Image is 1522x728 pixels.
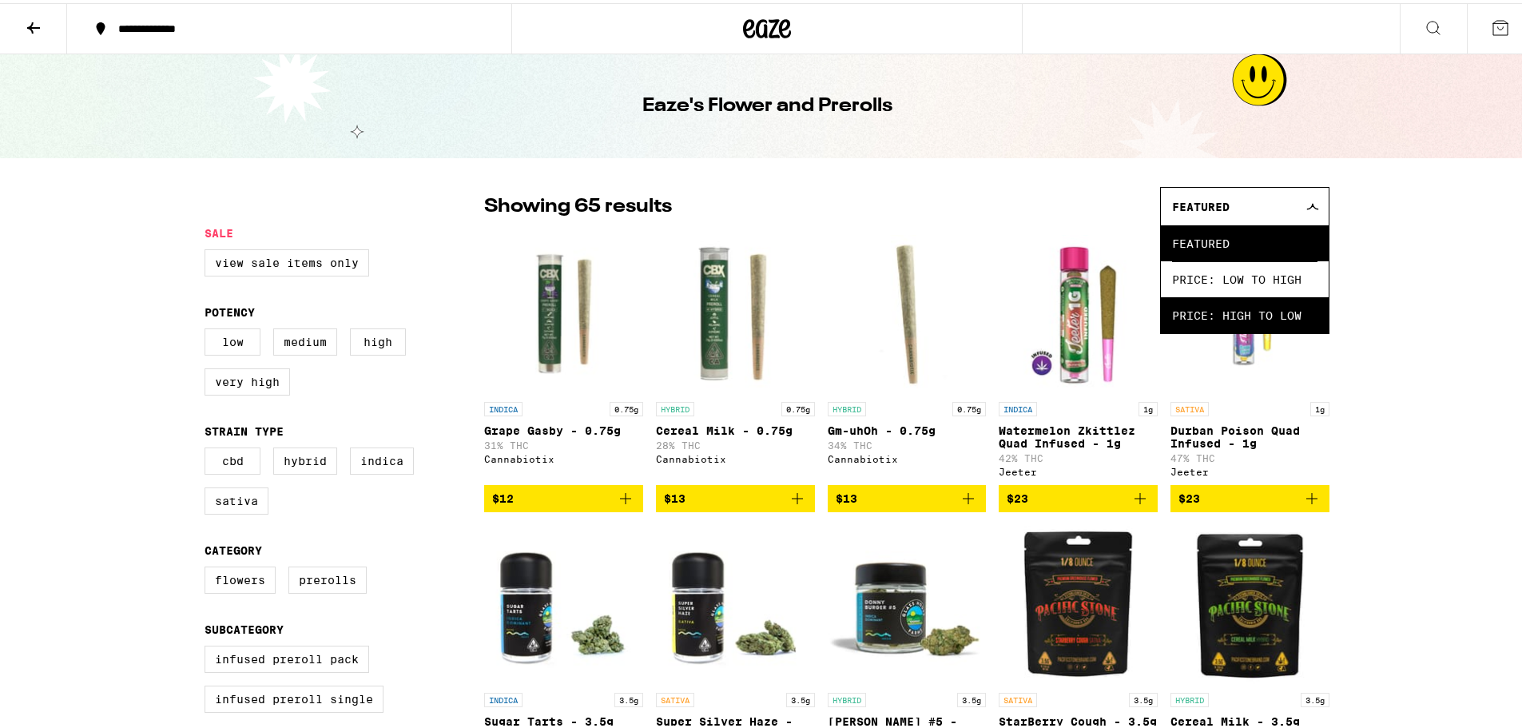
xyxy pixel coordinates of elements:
img: Pacific Stone - StarBerry Cough - 3.5g [999,522,1158,682]
p: 1g [1139,399,1158,413]
button: Add to bag [999,482,1158,509]
label: Low [205,325,260,352]
span: $12 [492,489,514,502]
label: Indica [350,444,414,471]
span: $23 [1007,489,1028,502]
p: 3.5g [1301,690,1329,704]
p: SATIVA [1170,399,1209,413]
span: Featured [1172,222,1317,258]
legend: Potency [205,303,255,316]
p: StarBerry Cough - 3.5g [999,712,1158,725]
p: INDICA [999,399,1037,413]
p: 1g [1310,399,1329,413]
span: $23 [1178,489,1200,502]
label: Sativa [205,484,268,511]
button: Add to bag [828,482,987,509]
div: Cannabiotix [828,451,987,461]
p: 31% THC [484,437,643,448]
p: HYBRID [1170,690,1209,704]
div: Jeeter [1170,463,1329,474]
legend: Category [205,541,262,554]
p: Cereal Milk - 3.5g [1170,712,1329,725]
a: Open page for Grape Gasby - 0.75g from Cannabiotix [484,231,643,482]
p: HYBRID [656,399,694,413]
span: Hi. Need any help? [10,11,115,24]
p: Watermelon Zkittlez Quad Infused - 1g [999,421,1158,447]
label: Flowers [205,563,276,591]
span: $13 [836,489,857,502]
legend: Sale [205,224,233,237]
p: SATIVA [999,690,1037,704]
p: 0.75g [610,399,643,413]
p: Durban Poison Quad Infused - 1g [1170,421,1329,447]
img: Glass House - Super Silver Haze - 3.5g [656,522,815,682]
label: Prerolls [288,563,367,591]
a: Open page for Cereal Milk - 0.75g from Cannabiotix [656,231,815,482]
div: Cannabiotix [656,451,815,461]
p: 3.5g [786,690,815,704]
button: Add to bag [484,482,643,509]
p: HYBRID [828,399,866,413]
label: Medium [273,325,337,352]
span: Price: High to Low [1172,294,1317,330]
p: Showing 65 results [484,190,672,217]
img: Cannabiotix - Cereal Milk - 0.75g [656,231,815,391]
h1: Eaze's Flower and Prerolls [642,90,892,117]
img: Jeeter - Watermelon Zkittlez Quad Infused - 1g [999,231,1158,391]
legend: Subcategory [205,620,284,633]
p: SATIVA [656,690,694,704]
button: Add to bag [1170,482,1329,509]
label: High [350,325,406,352]
p: 42% THC [999,450,1158,460]
legend: Strain Type [205,422,284,435]
img: Glass House - Donny Burger #5 - 3.5g [828,522,987,682]
span: $13 [664,489,685,502]
label: Hybrid [273,444,337,471]
p: INDICA [484,399,523,413]
p: Cereal Milk - 0.75g [656,421,815,434]
p: HYBRID [828,690,866,704]
label: CBD [205,444,260,471]
p: Sugar Tarts - 3.5g [484,712,643,725]
label: Very High [205,365,290,392]
p: INDICA [484,690,523,704]
div: Cannabiotix [484,451,643,461]
img: Glass House - Sugar Tarts - 3.5g [484,522,643,682]
p: 3.5g [614,690,643,704]
p: 3.5g [957,690,986,704]
a: Open page for Watermelon Zkittlez Quad Infused - 1g from Jeeter [999,231,1158,482]
p: Gm-uhOh - 0.75g [828,421,987,434]
a: Open page for Durban Poison Quad Infused - 1g from Jeeter [1170,231,1329,482]
p: 28% THC [656,437,815,448]
a: Open page for Gm-uhOh - 0.75g from Cannabiotix [828,231,987,482]
p: 3.5g [1129,690,1158,704]
button: Add to bag [656,482,815,509]
p: 0.75g [952,399,986,413]
p: Grape Gasby - 0.75g [484,421,643,434]
img: Cannabiotix - Gm-uhOh - 0.75g [828,231,987,391]
label: Infused Preroll Single [205,682,383,710]
p: 0.75g [781,399,815,413]
p: 47% THC [1170,450,1329,460]
img: Cannabiotix - Grape Gasby - 0.75g [484,231,643,391]
label: View Sale Items Only [205,246,369,273]
span: Price: Low to High [1172,258,1317,294]
img: Pacific Stone - Cereal Milk - 3.5g [1170,522,1329,682]
p: 34% THC [828,437,987,448]
div: Jeeter [999,463,1158,474]
span: Featured [1172,197,1230,210]
label: Infused Preroll Pack [205,642,369,670]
